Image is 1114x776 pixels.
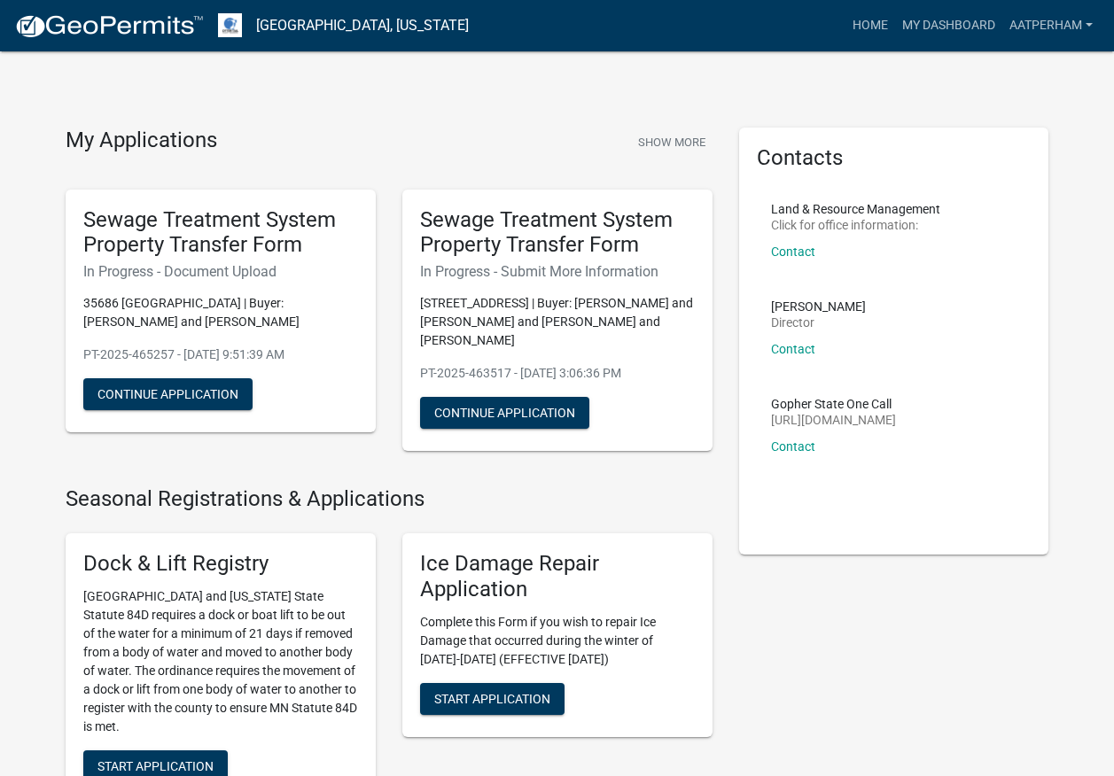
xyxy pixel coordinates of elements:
[771,439,815,454] a: Contact
[218,13,242,37] img: Otter Tail County, Minnesota
[420,294,695,350] p: [STREET_ADDRESS] | Buyer: [PERSON_NAME] and [PERSON_NAME] and [PERSON_NAME] and [PERSON_NAME]
[631,128,713,157] button: Show More
[83,263,358,280] h6: In Progress - Document Upload
[757,145,1032,171] h5: Contacts
[83,345,358,364] p: PT-2025-465257 - [DATE] 9:51:39 AM
[420,613,695,669] p: Complete this Form if you wish to repair Ice Damage that occurred during the winter of [DATE]-[DA...
[83,294,358,331] p: 35686 [GEOGRAPHIC_DATA] | Buyer: [PERSON_NAME] and [PERSON_NAME]
[771,219,940,231] p: Click for office information:
[420,364,695,383] p: PT-2025-463517 - [DATE] 3:06:36 PM
[83,378,253,410] button: Continue Application
[97,758,214,772] span: Start Application
[420,397,589,429] button: Continue Application
[420,683,565,715] button: Start Application
[895,9,1002,43] a: My Dashboard
[66,128,217,154] h4: My Applications
[771,342,815,356] a: Contact
[845,9,895,43] a: Home
[83,551,358,577] h5: Dock & Lift Registry
[771,300,866,313] p: [PERSON_NAME]
[83,207,358,259] h5: Sewage Treatment System Property Transfer Form
[256,11,469,41] a: [GEOGRAPHIC_DATA], [US_STATE]
[771,398,896,410] p: Gopher State One Call
[66,486,713,512] h4: Seasonal Registrations & Applications
[420,551,695,602] h5: Ice Damage Repair Application
[434,691,550,705] span: Start Application
[420,263,695,280] h6: In Progress - Submit More Information
[771,244,815,259] a: Contact
[420,207,695,259] h5: Sewage Treatment System Property Transfer Form
[83,587,358,736] p: [GEOGRAPHIC_DATA] and [US_STATE] State Statute 84D requires a dock or boat lift to be out of the ...
[1002,9,1100,43] a: AATPerham
[771,203,940,215] p: Land & Resource Management
[771,414,896,426] p: [URL][DOMAIN_NAME]
[771,316,866,329] p: Director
